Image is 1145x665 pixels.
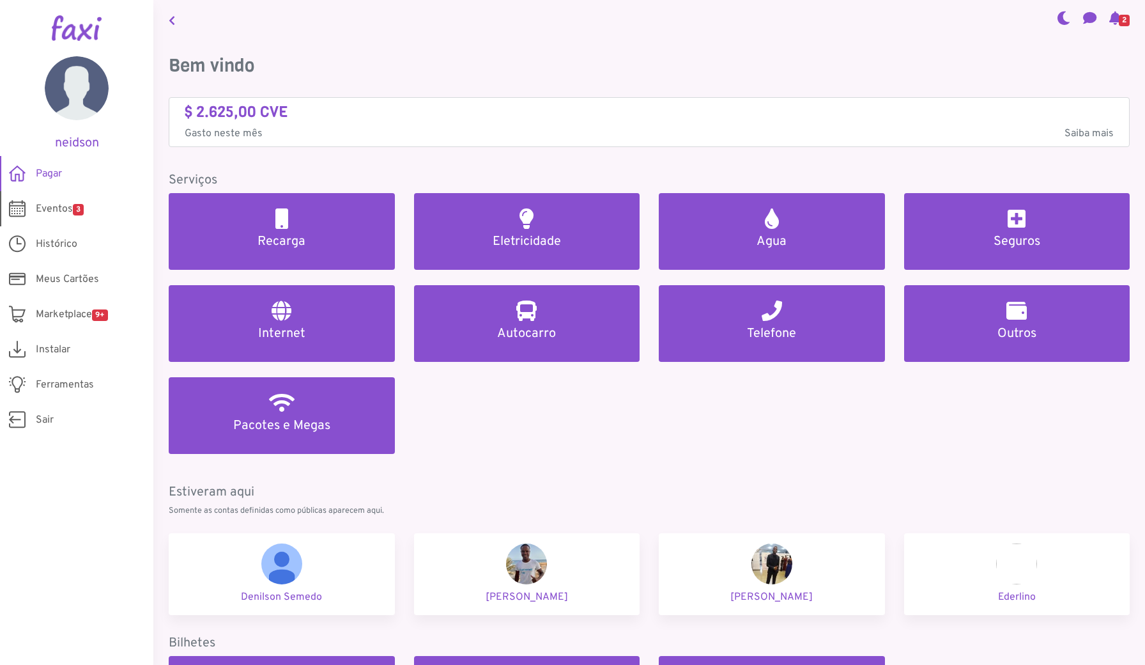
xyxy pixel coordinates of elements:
span: Saiba mais [1064,126,1114,141]
a: Cé Fernandes [PERSON_NAME] [414,533,640,615]
h5: Seguros [919,234,1115,249]
img: Ederlino [996,544,1037,584]
a: Ederlino Ederlino [904,533,1130,615]
p: Denilson Semedo [179,590,385,605]
a: Outros [904,285,1130,362]
a: Agua [659,193,885,270]
span: Eventos [36,201,84,217]
a: Internet [169,285,395,362]
img: Cé Fernandes [506,544,547,584]
a: Recarga [169,193,395,270]
h5: Agua [674,234,870,249]
h3: Bem vindo [169,55,1130,77]
h5: Telefone [674,326,870,341]
a: Denilson Semedo Denilson Semedo [169,533,395,615]
p: [PERSON_NAME] [669,590,875,605]
a: Eletricidade [414,193,640,270]
h5: Pacotes e Megas [184,418,380,434]
p: Gasto neste mês [185,126,1114,141]
span: Ferramentas [36,377,94,393]
span: Marketplace [36,307,108,322]
span: Pagar [36,166,62,182]
a: Pacotes e Megas [169,377,395,454]
h5: Bilhetes [169,636,1130,651]
img: Mikas Robalo [751,544,792,584]
h5: Eletricidade [429,234,625,249]
h5: neidson [19,136,134,151]
span: Meus Cartões [36,272,99,287]
span: Instalar [36,342,70,357]
h5: Outros [919,326,1115,341]
a: Seguros [904,193,1130,270]
a: $ 2.625,00 CVE Gasto neste mêsSaiba mais [185,103,1114,142]
span: Sair [36,412,54,428]
p: Somente as contas definidas como públicas aparecem aqui. [169,505,1130,517]
span: 3 [73,204,84,215]
p: Ederlino [914,590,1120,605]
h5: Estiveram aqui [169,485,1130,500]
p: [PERSON_NAME] [424,590,630,605]
h4: $ 2.625,00 CVE [185,103,1114,121]
a: Mikas Robalo [PERSON_NAME] [659,533,885,615]
h5: Autocarro [429,326,625,341]
h5: Serviços [169,173,1130,188]
span: Histórico [36,237,77,252]
a: Telefone [659,285,885,362]
span: 9+ [92,309,108,321]
h5: Internet [184,326,380,341]
a: neidson [19,56,134,151]
a: Autocarro [414,285,640,362]
h5: Recarga [184,234,380,249]
span: 2 [1119,15,1130,26]
img: Denilson Semedo [261,544,302,584]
